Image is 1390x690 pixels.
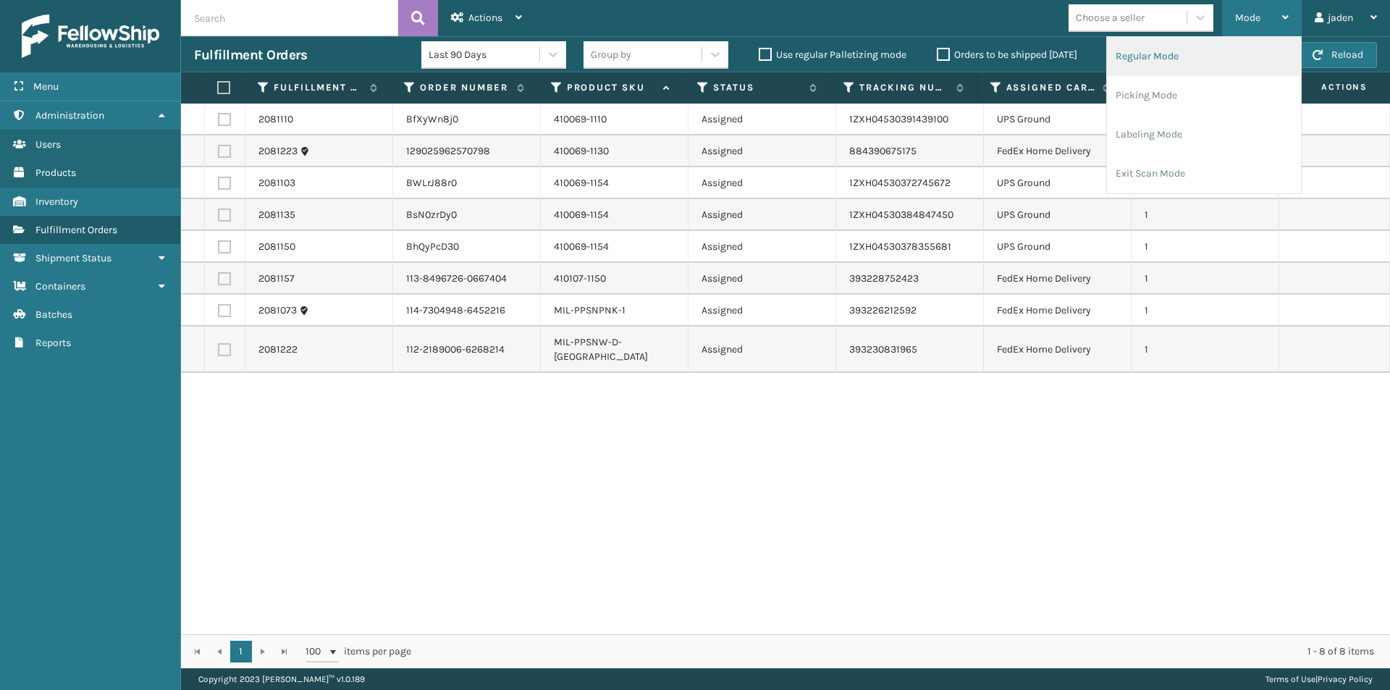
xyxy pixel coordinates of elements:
[849,209,953,221] a: 1ZXH04530384847450
[258,144,298,159] a: 2081223
[984,295,1132,327] td: FedEx Home Delivery
[984,104,1132,135] td: UPS Ground
[198,668,365,690] p: Copyright 2023 [PERSON_NAME]™ v 1.0.189
[1299,42,1377,68] button: Reload
[393,263,541,295] td: 113-8496726-0667404
[258,176,295,190] a: 2081103
[688,167,836,199] td: Assigned
[393,167,541,199] td: BWLrJ88r0
[35,308,72,321] span: Batches
[688,104,836,135] td: Assigned
[1132,231,1279,263] td: 1
[194,46,307,64] h3: Fulfillment Orders
[1235,12,1260,24] span: Mode
[431,644,1374,659] div: 1 - 8 of 8 items
[849,145,917,157] a: 884390675175
[984,263,1132,295] td: FedEx Home Delivery
[554,209,609,221] a: 410069-1154
[554,336,648,363] a: MIL-PPSNW-D-[GEOGRAPHIC_DATA]
[274,81,363,94] label: Fulfillment Order Id
[258,208,295,222] a: 2081135
[688,135,836,167] td: Assigned
[849,240,951,253] a: 1ZXH04530378355681
[393,199,541,231] td: BsN0zrDy0
[258,303,297,318] a: 2081073
[554,113,607,125] a: 410069-1110
[35,109,104,122] span: Administration
[1107,76,1301,115] li: Picking Mode
[258,272,295,286] a: 2081157
[688,199,836,231] td: Assigned
[230,641,252,662] a: 1
[1132,295,1279,327] td: 1
[1107,37,1301,76] li: Regular Mode
[1132,263,1279,295] td: 1
[688,231,836,263] td: Assigned
[554,145,609,157] a: 410069-1130
[554,304,625,316] a: MIL-PPSNPNK-1
[554,240,609,253] a: 410069-1154
[468,12,502,24] span: Actions
[258,342,298,357] a: 2081222
[258,240,295,254] a: 2081150
[22,14,159,58] img: logo
[984,167,1132,199] td: UPS Ground
[1265,668,1373,690] div: |
[859,81,948,94] label: Tracking Number
[1107,115,1301,154] li: Labeling Mode
[1265,674,1315,684] a: Terms of Use
[849,177,951,189] a: 1ZXH04530372745672
[713,81,802,94] label: Status
[1107,154,1301,193] li: Exit Scan Mode
[306,644,327,659] span: 100
[393,135,541,167] td: 129025962570798
[688,327,836,373] td: Assigned
[688,295,836,327] td: Assigned
[849,304,917,316] a: 393226212592
[258,112,293,127] a: 2081110
[35,138,61,151] span: Users
[984,199,1132,231] td: UPS Ground
[759,49,906,61] label: Use regular Palletizing mode
[554,272,606,285] a: 410107-1150
[1132,199,1279,231] td: 1
[393,104,541,135] td: BfXyWn8j0
[849,113,948,125] a: 1ZXH04530391439100
[35,167,76,179] span: Products
[937,49,1077,61] label: Orders to be shipped [DATE]
[849,343,917,355] a: 393230831965
[984,231,1132,263] td: UPS Ground
[429,47,541,62] div: Last 90 Days
[35,195,78,208] span: Inventory
[688,263,836,295] td: Assigned
[591,47,631,62] div: Group by
[35,224,117,236] span: Fulfillment Orders
[1274,75,1376,99] span: Actions
[33,80,59,93] span: Menu
[1076,10,1145,25] div: Choose a seller
[393,231,541,263] td: BhQyPcD30
[35,280,85,293] span: Containers
[984,327,1132,373] td: FedEx Home Delivery
[306,641,411,662] span: items per page
[393,295,541,327] td: 114-7304948-6452216
[1132,327,1279,373] td: 1
[35,337,71,349] span: Reports
[1318,674,1373,684] a: Privacy Policy
[554,177,609,189] a: 410069-1154
[1006,81,1095,94] label: Assigned Carrier Service
[420,81,509,94] label: Order Number
[35,252,111,264] span: Shipment Status
[567,81,656,94] label: Product SKU
[849,272,919,285] a: 393228752423
[393,327,541,373] td: 112-2189006-6268214
[984,135,1132,167] td: FedEx Home Delivery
